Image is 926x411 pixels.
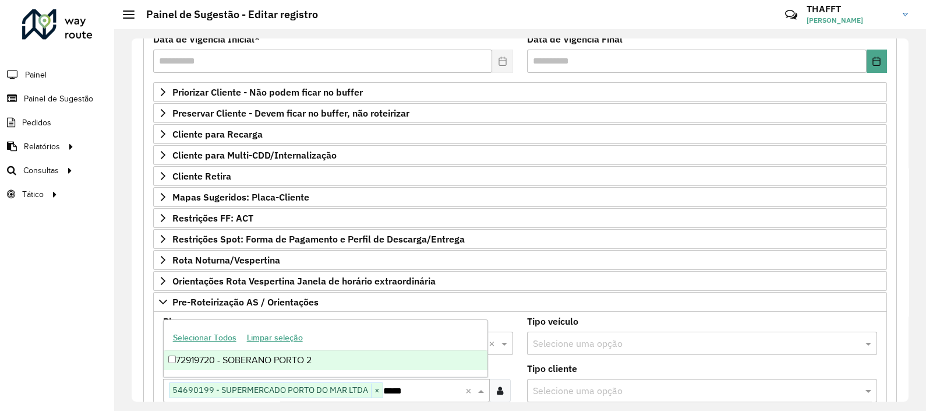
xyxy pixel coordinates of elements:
[163,314,187,328] label: Placa
[489,336,499,350] span: Clear all
[172,192,309,202] span: Mapas Sugeridos: Placa-Cliente
[527,32,623,46] label: Data de Vigência Final
[172,213,253,223] span: Restrições FF: ACT
[153,271,887,291] a: Orientações Rota Vespertina Janela de horário extraordinária
[153,187,887,207] a: Mapas Sugeridos: Placa-Cliente
[153,292,887,312] a: Pre-Roteirização AS / Orientações
[153,208,887,228] a: Restrições FF: ACT
[172,87,363,97] span: Priorizar Cliente - Não podem ficar no buffer
[153,250,887,270] a: Rota Noturna/Vespertina
[371,384,383,398] span: ×
[23,164,59,177] span: Consultas
[172,255,280,265] span: Rota Noturna/Vespertina
[779,2,804,27] a: Contato Rápido
[172,297,319,307] span: Pre-Roteirização AS / Orientações
[172,234,465,244] span: Restrições Spot: Forma de Pagamento e Perfil de Descarga/Entrega
[172,108,409,118] span: Preservar Cliente - Devem ficar no buffer, não roteirizar
[153,166,887,186] a: Cliente Retira
[465,384,475,398] span: Clear all
[22,117,51,129] span: Pedidos
[22,188,44,201] span: Tático
[172,150,337,160] span: Cliente para Multi-CDD/Internalização
[172,129,263,139] span: Cliente para Recarga
[807,15,894,26] span: [PERSON_NAME]
[24,140,60,153] span: Relatórios
[153,124,887,144] a: Cliente para Recarga
[169,383,371,397] span: 54690199 - SUPERMERCADO PORTO DO MAR LTDA
[164,350,487,370] div: 72919720 - SOBERANO PORTO 2
[867,50,887,73] button: Choose Date
[172,276,436,286] span: Orientações Rota Vespertina Janela de horário extraordinária
[527,314,578,328] label: Tipo veículo
[168,329,242,347] button: Selecionar Todos
[135,8,318,21] h2: Painel de Sugestão - Editar registro
[527,361,577,375] label: Tipo cliente
[153,32,260,46] label: Data de Vigência Inicial
[153,82,887,102] a: Priorizar Cliente - Não podem ficar no buffer
[163,319,488,377] ng-dropdown-panel: Options list
[153,229,887,249] a: Restrições Spot: Forma de Pagamento e Perfil de Descarga/Entrega
[24,93,93,105] span: Painel de Sugestão
[153,145,887,165] a: Cliente para Multi-CDD/Internalização
[25,69,47,81] span: Painel
[172,171,231,181] span: Cliente Retira
[242,329,308,347] button: Limpar seleção
[807,3,894,15] h3: THAFFT
[153,103,887,123] a: Preservar Cliente - Devem ficar no buffer, não roteirizar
